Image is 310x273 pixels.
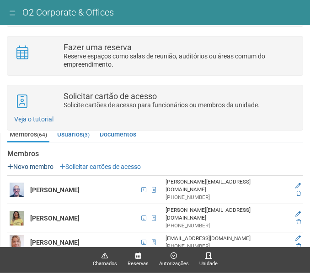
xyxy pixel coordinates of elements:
a: Fazer uma reserva Reserve espaços como salas de reunião, auditórios ou áreas comum do empreendime... [14,43,296,68]
strong: [PERSON_NAME] [30,239,80,246]
a: Excluir membro [296,219,301,225]
a: Usuários(3) [55,127,92,141]
p: Solicite cartões de acesso para funcionários ou membros da unidade. [64,101,296,109]
a: Editar membro [295,183,301,189]
a: Chamados [93,252,117,268]
strong: Solicitar cartão de acesso [64,91,157,101]
a: Excluir membro [296,190,301,197]
a: Documentos [97,127,139,141]
img: user.png [10,235,24,250]
a: Novo membro [7,163,53,170]
a: Solicitar cartões de acesso [59,163,141,170]
a: Autorizações [159,252,189,268]
div: [PHONE_NUMBER] [166,194,285,201]
a: Reservas [128,252,149,268]
span: Reservas [128,260,149,268]
span: Autorizações [159,260,189,268]
img: user.png [10,183,24,197]
span: Unidade [199,260,218,268]
div: [EMAIL_ADDRESS][DOMAIN_NAME] [166,235,285,242]
a: Veja o tutorial [14,115,53,123]
div: [PHONE_NUMBER] [166,242,285,250]
strong: Fazer uma reserva [64,42,132,52]
small: (64) [37,131,47,138]
a: Editar membro [295,235,301,241]
strong: [PERSON_NAME] [30,186,80,194]
strong: [PERSON_NAME] [30,215,80,222]
div: [PERSON_NAME][EMAIL_ADDRESS][DOMAIN_NAME] [166,206,285,222]
a: Excluir membro [296,243,301,249]
strong: Membros [7,150,303,158]
img: user.png [10,211,24,226]
p: Reserve espaços como salas de reunião, auditórios ou áreas comum do empreendimento. [64,52,296,68]
a: Membros(64) [7,127,49,142]
span: Chamados [93,260,117,268]
a: Unidade [199,252,218,268]
a: Solicitar cartão de acesso Solicite cartões de acesso para funcionários ou membros da unidade. [14,92,296,110]
small: (3) [83,131,90,138]
div: [PERSON_NAME][EMAIL_ADDRESS][DOMAIN_NAME] [166,178,285,194]
a: Editar membro [295,211,301,217]
div: [PHONE_NUMBER] [166,222,285,230]
span: O2 Corporate & Offices [22,7,114,18]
